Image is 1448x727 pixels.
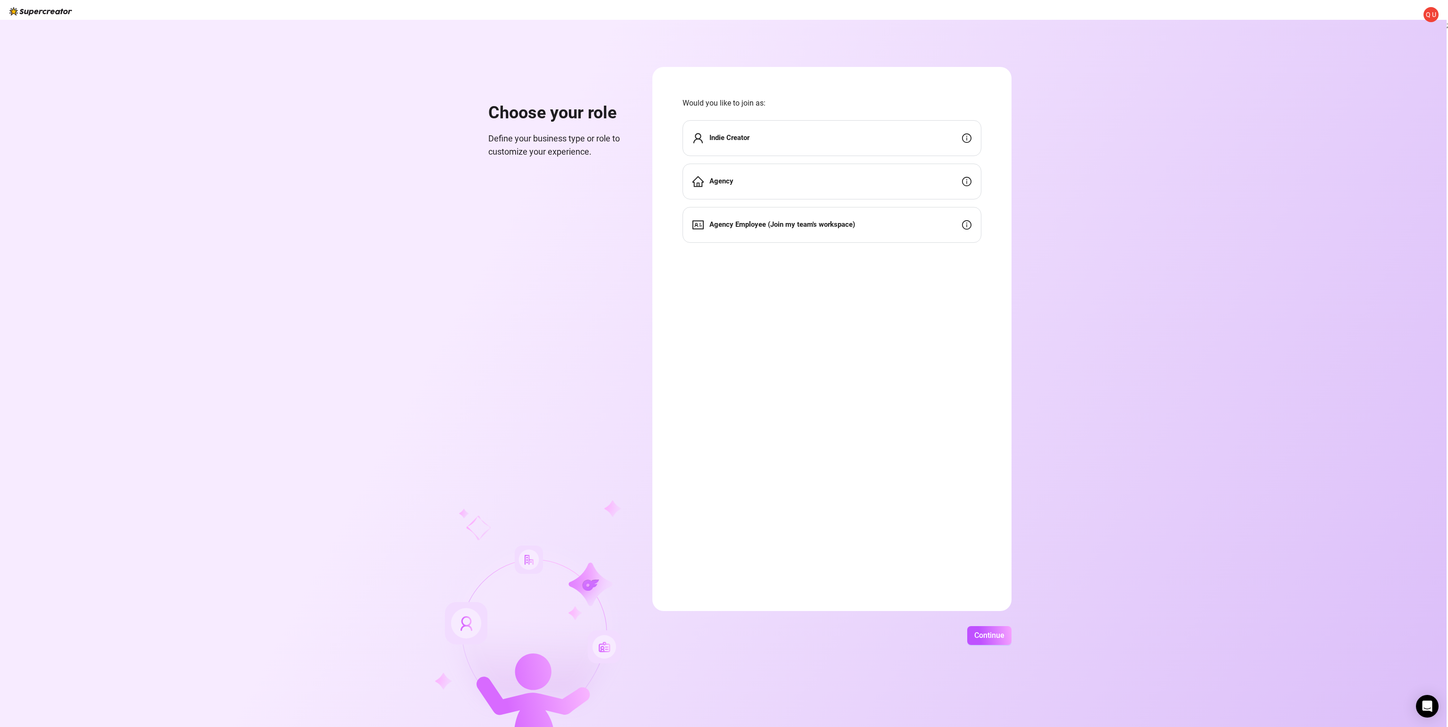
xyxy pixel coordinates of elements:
[692,176,704,187] span: home
[962,177,971,186] span: info-circle
[692,132,704,144] span: user
[709,133,749,142] strong: Indie Creator
[488,103,630,124] h1: Choose your role
[962,220,971,230] span: info-circle
[709,220,855,229] strong: Agency Employee (Join my team's workspace)
[962,133,971,143] span: info-circle
[1416,695,1439,718] div: Open Intercom Messenger
[967,626,1012,645] button: Continue
[709,177,733,185] strong: Agency
[974,631,1004,640] span: Continue
[488,132,630,159] span: Define your business type or role to customize your experience.
[683,97,981,109] span: Would you like to join as:
[692,219,704,231] span: idcard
